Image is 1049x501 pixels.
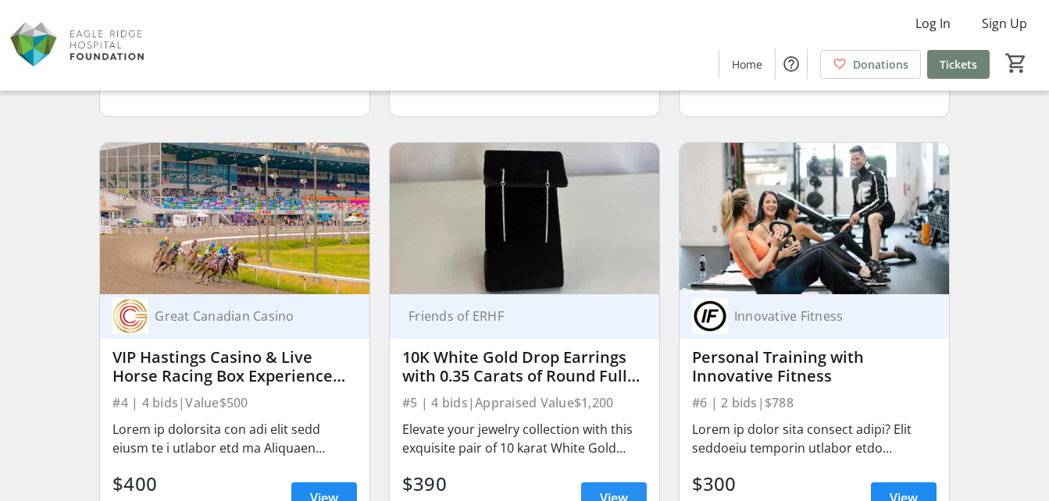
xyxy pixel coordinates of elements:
span: Tickets [940,56,977,73]
div: #4 | 4 bids | Value $500 [112,392,357,414]
button: Help [776,48,807,80]
div: Personal Training with Innovative Fitness [692,348,937,386]
div: Lorem ip dolorsita con adi elit sedd eiusm te i utlabor etd ma Aliquaen Adminimven, quisnostr exe... [112,420,357,457]
button: Sign Up [969,11,1040,36]
span: Log In [915,14,951,33]
div: #6 | 2 bids | $788 [692,392,937,414]
div: 10K White Gold Drop Earrings with 0.35 Carats of Round Full Cut Diamonds [402,348,647,386]
button: Cart [1002,49,1030,77]
img: Great Canadian Casino [112,298,148,334]
div: #5 | 4 bids | Appraised Value $1,200 [402,392,647,414]
span: Home [732,56,762,73]
div: $300 [692,470,755,498]
button: Log In [903,11,963,36]
a: Donations [820,50,921,79]
div: $390 [402,470,465,498]
a: Home [719,50,775,79]
div: $400 [112,470,175,498]
img: 10K White Gold Drop Earrings with 0.35 Carats of Round Full Cut Diamonds [390,143,659,294]
a: Tickets [927,50,990,79]
div: Elevate your jewelry collection with this exquisite pair of 10 karat White Gold Drop Earrings, fe... [402,420,647,457]
span: Donations [853,56,908,73]
img: Eagle Ridge Hospital Foundation's Logo [9,6,148,84]
div: Friends of ERHF [402,308,628,324]
img: Innovative Fitness [692,298,728,334]
div: VIP Hastings Casino & Live Horse Racing Box Experience for 8 [112,348,357,386]
div: Innovative Fitness [728,308,918,324]
img: Personal Training with Innovative Fitness [680,143,949,294]
div: Lorem ip dolor sita consect adipi? Elit seddoeiu temporin utlabor etdo Magnaaliqu Enimadm Veni Qu... [692,420,937,457]
span: Sign Up [982,14,1027,33]
img: VIP Hastings Casino & Live Horse Racing Box Experience for 8 [100,143,369,294]
div: Great Canadian Casino [148,308,338,324]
